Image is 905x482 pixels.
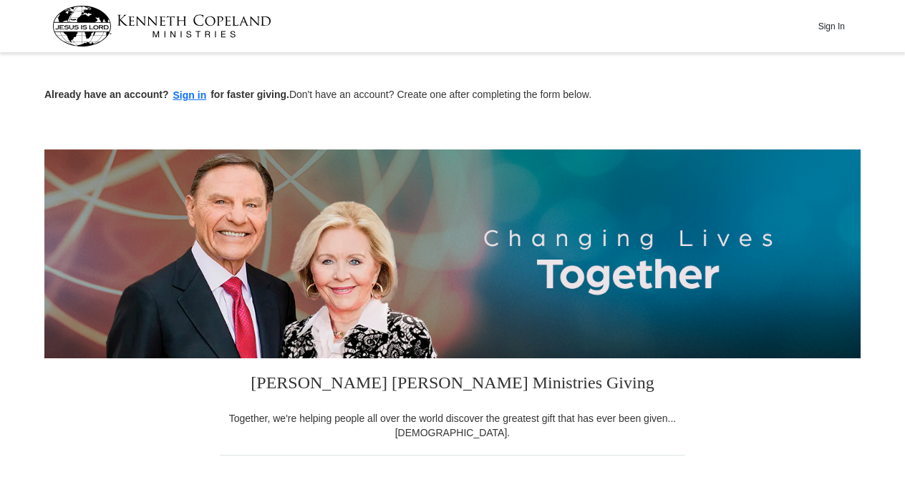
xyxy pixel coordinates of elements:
strong: Already have an account? for faster giving. [44,89,289,100]
button: Sign in [169,87,211,104]
div: Together, we're helping people all over the world discover the greatest gift that has ever been g... [220,411,685,440]
img: kcm-header-logo.svg [52,6,271,46]
h3: [PERSON_NAME] [PERSON_NAME] Ministries Giving [220,358,685,411]
p: Don't have an account? Create one after completing the form below. [44,87,861,104]
button: Sign In [810,15,853,37]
